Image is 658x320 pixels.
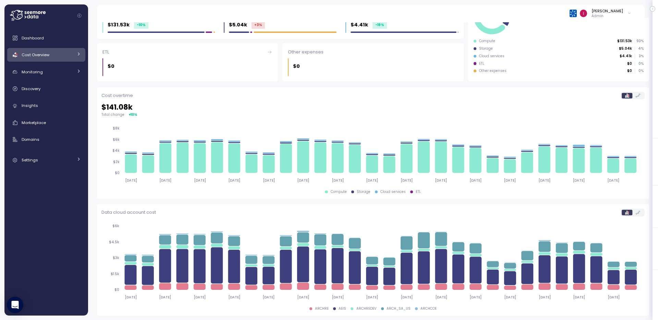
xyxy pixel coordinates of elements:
tspan: [DATE] [573,178,585,183]
div: ETL [102,49,272,56]
tspan: $2k [113,160,120,164]
div: ARCHRE [315,306,329,311]
p: $131.53k [617,39,632,44]
tspan: $1.5k [111,272,119,276]
span: Settings [22,157,38,163]
tspan: [DATE] [504,295,516,299]
div: Other expenses [288,49,458,56]
div: Open Intercom Messenger [7,297,23,313]
tspan: $0 [115,171,120,175]
p: $0 [627,61,632,66]
tspan: [DATE] [194,178,206,183]
p: $5.04k [229,21,247,29]
p: 0 % [635,69,643,73]
p: $4.41k [620,54,632,59]
a: Monitoring [7,65,85,79]
p: Admin [592,14,623,19]
div: ETL [416,189,421,194]
tspan: [DATE] [401,295,413,299]
span: Cost Overview [22,52,49,58]
h2: $ 141.08k [101,102,645,112]
p: $0 [108,62,114,70]
tspan: $3k [113,256,119,260]
div: ETL [479,61,484,66]
tspan: [DATE] [538,295,550,299]
span: Discovery [22,86,40,91]
tspan: [DATE] [194,295,206,299]
tspan: [DATE] [263,178,275,183]
div: Cloud services [479,54,504,59]
img: ACg8ocKLuhHFaZBJRg6H14Zm3JrTaqN1bnDy5ohLcNYWE-rfMITsOg=s96-c [580,10,587,17]
tspan: [DATE] [435,295,447,299]
div: -19 % [373,21,387,29]
span: Dashboard [22,35,44,41]
div: ARCHCOE [421,306,437,311]
tspan: [DATE] [263,295,275,299]
p: Cost overtime [101,92,133,99]
tspan: [DATE] [159,178,171,183]
tspan: $6k [113,137,120,142]
tspan: [DATE] [608,295,620,299]
tspan: [DATE] [470,295,482,299]
p: Total change [101,112,124,117]
tspan: $4.5k [109,240,119,244]
div: ARCHREDEV [356,306,377,311]
div: 10 % [131,112,137,117]
div: -10 % [134,21,148,29]
tspan: [DATE] [297,178,309,183]
tspan: $6k [112,224,119,228]
p: $131.53k [108,21,130,29]
tspan: $0 [114,287,119,292]
tspan: [DATE] [159,295,171,299]
div: ARCH_SA_US [387,306,411,311]
a: ETL$0 [97,43,278,82]
div: Storage [479,46,493,51]
tspan: [DATE] [470,178,482,183]
tspan: [DATE] [366,178,378,183]
p: 4 % [635,46,643,51]
span: Marketplace [22,120,46,125]
span: Domains [22,137,39,142]
tspan: [DATE] [125,178,137,183]
div: ▾ [129,112,137,117]
tspan: [DATE] [228,295,240,299]
p: $0 [627,69,632,73]
img: 68790ce639d2d68da1992664.PNG [570,10,577,17]
tspan: [DATE] [297,295,309,299]
tspan: [DATE] [504,178,516,183]
div: AEIS [339,306,346,311]
div: +3 % [252,21,265,29]
a: Marketplace [7,116,85,130]
p: 0 % [635,61,643,66]
p: $4.41k [351,21,368,29]
p: Data cloud account cost [101,209,156,216]
button: Collapse navigation [75,13,84,18]
tspan: [DATE] [607,178,619,183]
a: Insights [7,99,85,113]
div: Storage [357,189,370,194]
a: Domains [7,133,85,146]
div: Other expenses [479,69,507,73]
tspan: [DATE] [228,178,240,183]
div: Compute [479,39,495,44]
a: Settings [7,153,85,167]
tspan: [DATE] [331,295,343,299]
a: Dashboard [7,31,85,45]
p: 3 % [635,54,643,59]
div: Compute [331,189,347,194]
p: $0 [293,62,300,70]
tspan: [DATE] [435,178,447,183]
tspan: $4k [112,149,120,153]
span: Insights [22,103,38,108]
a: Discovery [7,82,85,96]
p: 93 % [635,39,643,44]
p: $5.04k [619,46,632,51]
div: Aggregated cost breakdown [97,204,649,316]
tspan: [DATE] [573,295,585,299]
tspan: [DATE] [366,295,378,299]
tspan: [DATE] [538,178,550,183]
div: [PERSON_NAME] [592,8,623,14]
a: Cost Overview [7,48,85,62]
tspan: $8k [113,126,120,131]
tspan: [DATE] [401,178,413,183]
